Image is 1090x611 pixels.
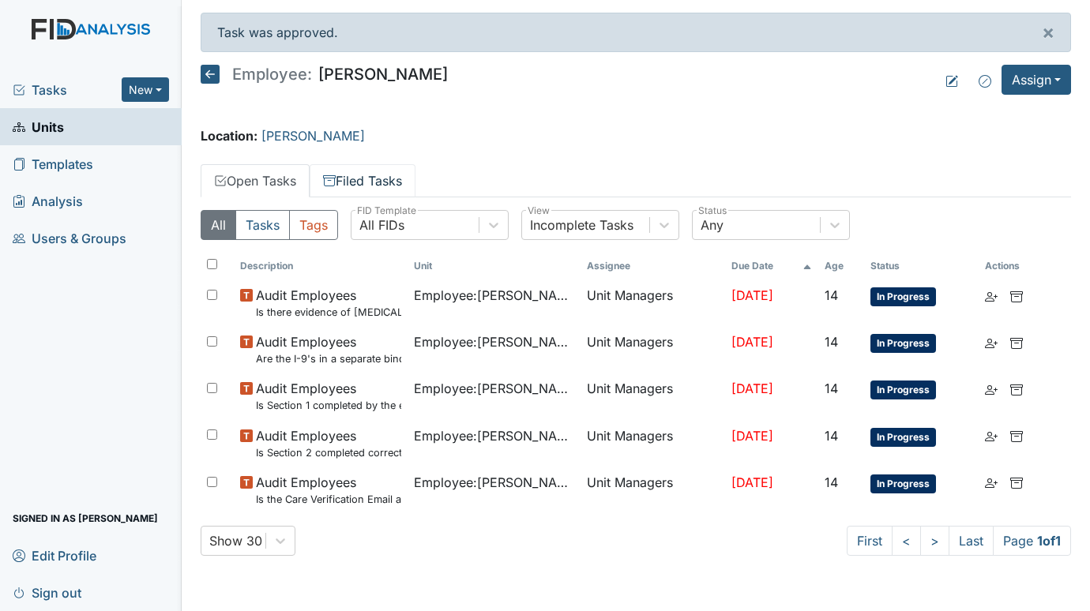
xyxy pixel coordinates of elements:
[201,164,310,197] a: Open Tasks
[870,428,936,447] span: In Progress
[13,580,81,605] span: Sign out
[731,428,773,444] span: [DATE]
[201,65,448,84] h5: [PERSON_NAME]
[864,253,979,279] th: Toggle SortBy
[725,253,818,279] th: Toggle SortBy
[359,216,404,234] div: All FIDs
[870,474,936,493] span: In Progress
[289,210,338,240] button: Tags
[847,526,1071,556] nav: task-pagination
[201,210,1071,556] div: Open Tasks
[1010,379,1023,398] a: Archive
[408,253,581,279] th: Toggle SortBy
[825,428,838,444] span: 14
[731,474,773,490] span: [DATE]
[581,373,725,419] td: Unit Managers
[920,526,949,556] a: >
[701,216,724,234] div: Any
[892,526,921,556] a: <
[256,426,400,460] span: Audit Employees Is Section 2 completed correctly (List A, B, or C not expired documents, hire dat...
[256,398,400,413] small: Is Section 1 completed by the employee correctly (DOB, SSN, citizenship, signed, dated)?
[870,334,936,353] span: In Progress
[414,426,574,445] span: Employee : [PERSON_NAME]
[825,287,838,303] span: 14
[256,492,400,507] small: Is the Care Verification Email attached to the back of the I-9 (hired after [DATE])?
[581,467,725,513] td: Unit Managers
[414,332,574,351] span: Employee : [PERSON_NAME]
[235,210,290,240] button: Tasks
[1026,13,1070,51] button: ×
[201,128,257,144] strong: Location:
[13,114,64,139] span: Units
[256,286,400,320] span: Audit Employees Is there evidence of drug test (probationary within 90 days and post accident)?
[1010,332,1023,351] a: Archive
[818,253,864,279] th: Toggle SortBy
[1010,286,1023,305] a: Archive
[581,420,725,467] td: Unit Managers
[122,77,169,102] button: New
[870,287,936,306] span: In Progress
[13,81,122,99] a: Tasks
[825,380,838,396] span: 14
[201,13,1071,52] div: Task was approved.
[414,379,574,398] span: Employee : [PERSON_NAME]
[993,526,1071,556] span: Page
[256,351,400,366] small: Are the I-9's in a separate binder filed in alphabetical order be last name?
[530,216,633,234] div: Incomplete Tasks
[581,279,725,326] td: Unit Managers
[731,380,773,396] span: [DATE]
[979,253,1058,279] th: Actions
[825,334,838,350] span: 14
[261,128,365,144] a: [PERSON_NAME]
[201,210,236,240] button: All
[310,164,415,197] a: Filed Tasks
[256,305,400,320] small: Is there evidence of [MEDICAL_DATA] (probationary [DATE] and post accident)?
[13,152,93,176] span: Templates
[581,253,725,279] th: Assignee
[847,526,893,556] a: First
[209,531,262,550] div: Show 30
[234,253,407,279] th: Toggle SortBy
[256,445,400,460] small: Is Section 2 completed correctly (List A, B, or C not expired documents, hire date, signed, dated)?
[13,226,126,250] span: Users & Groups
[1037,533,1061,549] strong: 1 of 1
[232,66,312,82] span: Employee:
[581,326,725,373] td: Unit Managers
[13,543,96,568] span: Edit Profile
[1002,65,1071,95] button: Assign
[201,210,338,240] div: Type filter
[13,506,158,530] span: Signed in as [PERSON_NAME]
[1010,426,1023,445] a: Archive
[256,473,400,507] span: Audit Employees Is the Care Verification Email attached to the back of the I-9 (hired after 10-01...
[825,474,838,490] span: 14
[1010,473,1023,492] a: Archive
[256,332,400,366] span: Audit Employees Are the I-9's in a separate binder filed in alphabetical order be last name?
[207,259,217,269] input: Toggle All Rows Selected
[870,380,936,399] span: In Progress
[731,334,773,350] span: [DATE]
[13,189,83,213] span: Analysis
[1042,21,1054,43] span: ×
[414,286,574,305] span: Employee : [PERSON_NAME]
[414,473,574,492] span: Employee : [PERSON_NAME]
[731,287,773,303] span: [DATE]
[256,379,400,413] span: Audit Employees Is Section 1 completed by the employee correctly (DOB, SSN, citizenship, signed, ...
[949,526,994,556] a: Last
